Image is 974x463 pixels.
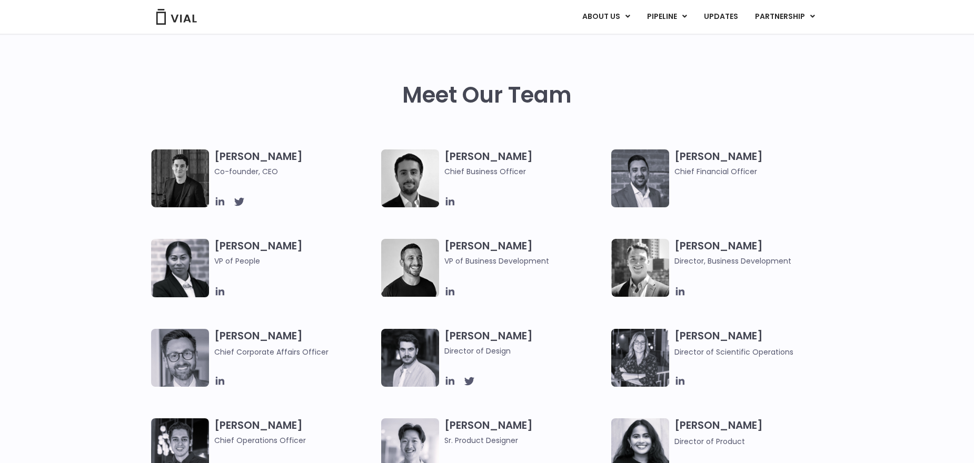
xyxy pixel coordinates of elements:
h3: [PERSON_NAME] [444,239,606,267]
span: Chief Operations Officer [214,435,376,446]
span: Chief Corporate Affairs Officer [214,347,329,357]
h3: [PERSON_NAME] [444,149,606,177]
span: Director of Scientific Operations [674,347,793,357]
span: Sr. Product Designer [444,435,606,446]
h2: Meet Our Team [402,83,572,108]
span: Chief Financial Officer [674,166,836,177]
h3: [PERSON_NAME] [214,329,376,358]
h3: [PERSON_NAME] [674,329,836,358]
img: Headshot of smiling man named Albert [381,329,439,387]
span: Director of Design [444,345,606,357]
img: Headshot of smiling man named Samir [611,149,669,207]
span: Director of Product [674,436,745,447]
img: A black and white photo of a man smiling. [381,239,439,297]
img: Headshot of smiling woman named Sarah [611,329,669,387]
img: A black and white photo of a man in a suit attending a Summit. [151,149,209,207]
span: Chief Business Officer [444,166,606,177]
h3: [PERSON_NAME] [444,329,606,357]
img: A black and white photo of a smiling man in a suit at ARVO 2023. [611,239,669,297]
span: VP of People [214,255,376,267]
a: PARTNERSHIPMenu Toggle [747,8,823,26]
h3: [PERSON_NAME] [674,239,836,267]
img: A black and white photo of a man in a suit holding a vial. [381,149,439,207]
span: Director, Business Development [674,255,836,267]
img: Catie [151,239,209,297]
span: Co-founder, CEO [214,166,376,177]
h3: [PERSON_NAME] [214,418,376,446]
a: ABOUT USMenu Toggle [574,8,638,26]
a: UPDATES [695,8,746,26]
h3: [PERSON_NAME] [674,418,836,447]
h3: [PERSON_NAME] [444,418,606,446]
img: Vial Logo [155,9,197,25]
h3: [PERSON_NAME] [214,149,376,177]
img: Paolo-M [151,329,209,387]
h3: [PERSON_NAME] [674,149,836,177]
span: VP of Business Development [444,255,606,267]
a: PIPELINEMenu Toggle [639,8,695,26]
h3: [PERSON_NAME] [214,239,376,282]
